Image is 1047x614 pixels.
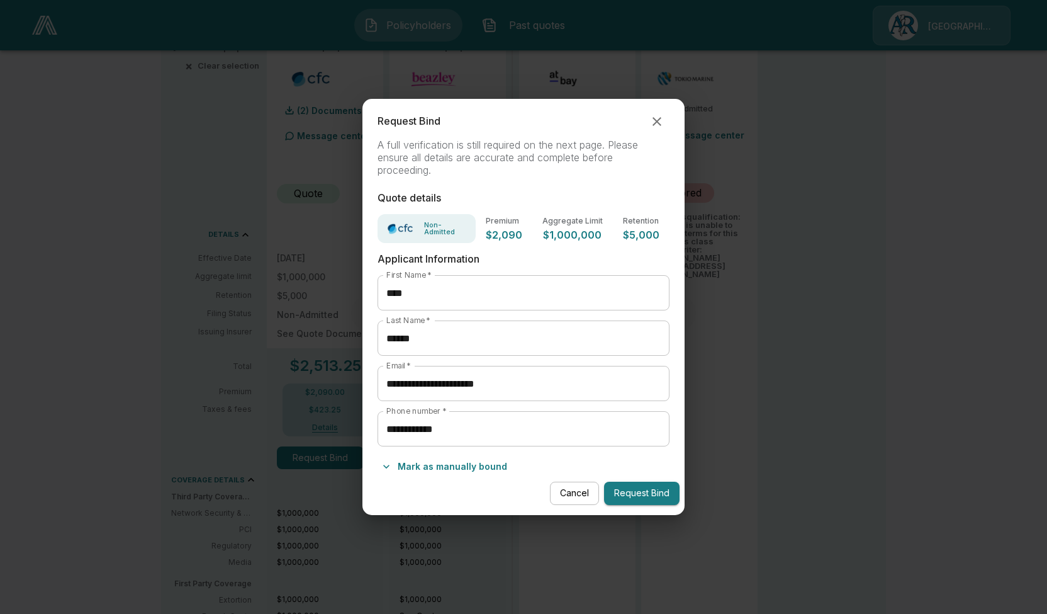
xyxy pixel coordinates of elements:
p: Quote details [378,192,669,204]
label: Last Name [386,315,430,326]
img: Carrier Logo [385,222,420,235]
p: Retention [623,217,659,225]
p: Premium [486,217,522,225]
p: $2,090 [486,230,522,240]
button: Cancel [550,482,599,505]
p: $1,000,000 [542,230,603,240]
button: Request Bind [604,482,680,505]
label: Phone number [386,406,446,416]
label: Email [386,360,411,371]
p: Non-Admitted [424,222,468,236]
p: Request Bind [378,115,440,127]
button: Mark as manually bound [378,457,512,477]
p: Applicant Information [378,253,669,265]
p: A full verification is still required on the next page. Please ensure all details are accurate an... [378,139,669,177]
p: Aggregate Limit [542,217,603,225]
p: $5,000 [623,230,659,240]
label: First Name [386,270,431,280]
